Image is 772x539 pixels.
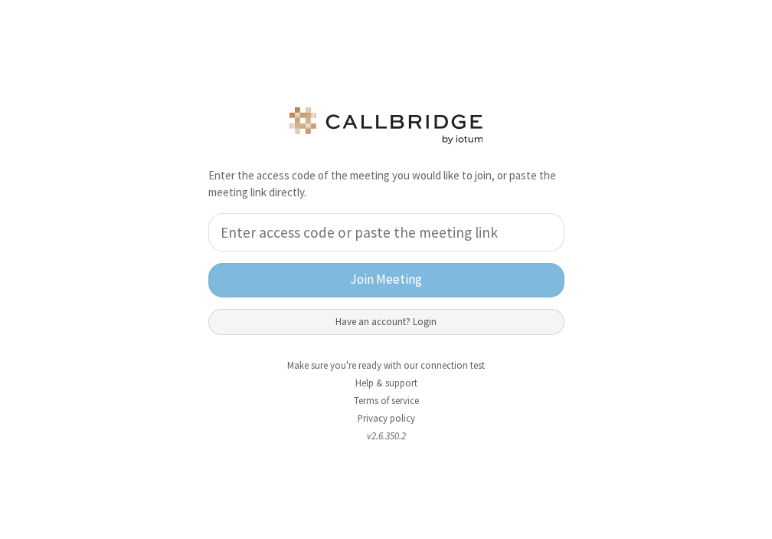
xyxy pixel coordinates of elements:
[208,309,564,335] button: Have an account? Login
[197,429,576,443] li: v2.6.350.2
[355,376,417,389] a: Help & support
[358,412,415,425] a: Privacy policy
[208,213,564,251] input: Enter access code or paste the meeting link
[208,167,564,202] p: Enter the access code of the meeting you would like to join, or paste the meeting link directly.
[287,359,485,372] a: Make sure you're ready with our connection test
[354,394,419,407] a: Terms of service
[208,263,564,297] button: Join Meeting
[286,107,486,144] img: logo.png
